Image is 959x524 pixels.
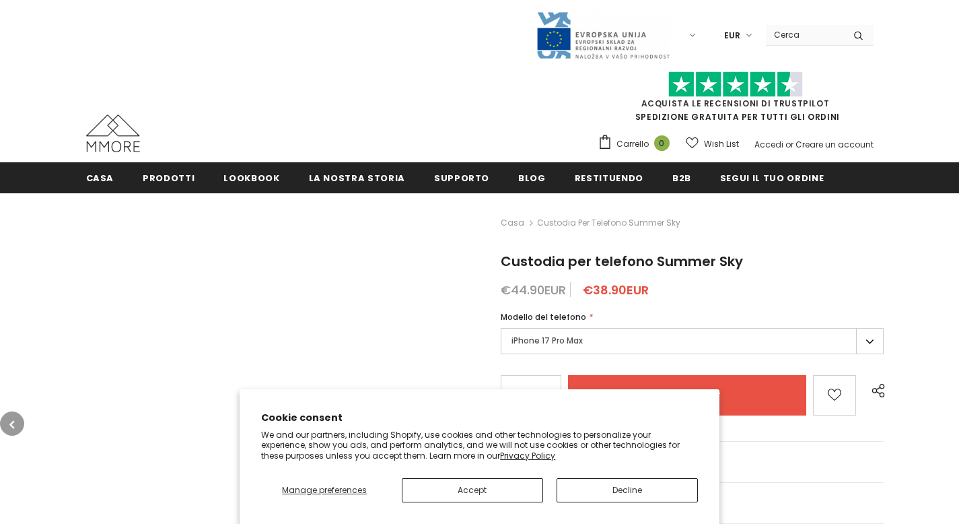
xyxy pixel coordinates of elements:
span: €44.90EUR [501,282,566,298]
span: Custodia per telefono Summer Sky [537,215,680,231]
button: Decline [557,478,698,502]
span: Segui il tuo ordine [720,172,824,185]
span: B2B [672,172,691,185]
button: Accept [402,478,543,502]
a: Casa [501,215,524,231]
a: Segui il tuo ordine [720,162,824,193]
span: Modello del telefono [501,311,586,323]
a: Lookbook [223,162,279,193]
span: supporto [434,172,489,185]
a: Privacy Policy [500,450,555,461]
span: €38.90EUR [583,282,649,298]
a: La nostra storia [309,162,405,193]
label: iPhone 17 Pro Max [501,328,884,354]
input: Add to cart [568,375,806,416]
p: We and our partners, including Shopify, use cookies and other technologies to personalize your ex... [261,430,698,461]
a: Carrello 0 [598,134,676,154]
input: Search Site [766,25,843,44]
a: Blog [518,162,546,193]
span: Prodotti [143,172,194,185]
span: Manage preferences [282,484,367,496]
span: or [785,139,793,150]
span: 0 [654,135,670,151]
img: Fidati di Pilot Stars [668,71,803,98]
span: Custodia per telefono Summer Sky [501,252,743,271]
a: supporto [434,162,489,193]
a: B2B [672,162,691,193]
span: EUR [724,29,740,42]
a: Accedi [754,139,783,150]
span: Lookbook [223,172,279,185]
button: Manage preferences [261,478,388,502]
span: Blog [518,172,546,185]
span: Casa [86,172,114,185]
span: SPEDIZIONE GRATUITA PER TUTTI GLI ORDINI [598,77,874,123]
a: Acquista le recensioni di TrustPilot [641,98,830,109]
img: Javni Razpis [536,11,670,60]
a: Restituendo [575,162,643,193]
span: Wish List [704,137,739,151]
h2: Cookie consent [261,411,698,425]
a: Wish List [686,132,739,156]
span: Carrello [616,137,649,151]
a: Javni Razpis [536,29,670,40]
img: Casi MMORE [86,114,140,152]
span: La nostra storia [309,172,405,185]
a: Casa [86,162,114,193]
span: Restituendo [575,172,643,185]
a: Prodotti [143,162,194,193]
a: Creare un account [795,139,874,150]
